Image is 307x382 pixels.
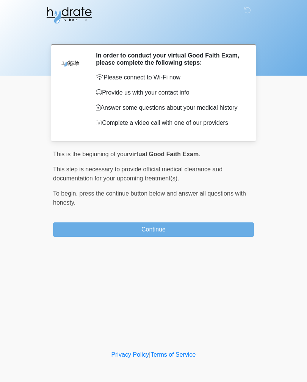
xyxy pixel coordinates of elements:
[53,222,254,237] button: Continue
[53,151,129,157] span: This is the beginning of your
[96,118,243,127] p: Complete a video call with one of our providers
[96,103,243,112] p: Answer some questions about your medical history
[47,27,260,41] h1: ‎ ‎ ‎
[96,73,243,82] p: Please connect to Wi-Fi now
[45,6,92,25] img: Hydrate IV Bar - Fort Collins Logo
[96,88,243,97] p: Provide us with your contact info
[129,151,199,157] strong: virtual Good Faith Exam
[96,52,243,66] h2: In order to conduct your virtual Good Faith Exam, please complete the following steps:
[53,190,79,197] span: To begin,
[59,52,81,75] img: Agent Avatar
[53,166,222,182] span: This step is necessary to provide official medical clearance and documentation for your upcoming ...
[199,151,200,157] span: .
[53,190,246,206] span: press the continue button below and answer all questions with honesty.
[150,351,196,358] a: Terms of Service
[111,351,149,358] a: Privacy Policy
[149,351,150,358] a: |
